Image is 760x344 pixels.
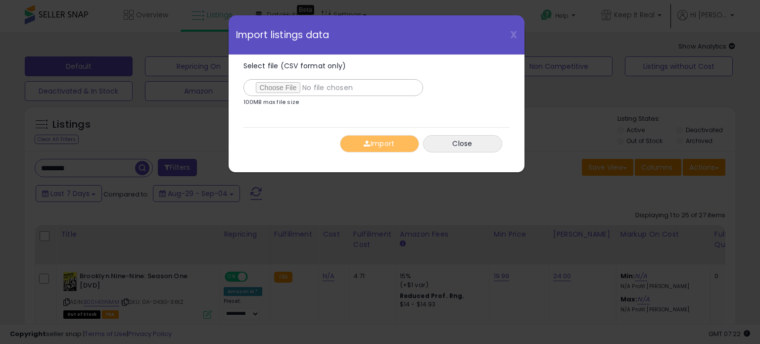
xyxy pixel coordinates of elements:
[243,61,346,71] span: Select file (CSV format only)
[510,28,517,42] span: X
[236,30,330,40] span: Import listings data
[423,135,502,152] button: Close
[340,135,419,152] button: Import
[243,99,299,105] p: 100MB max file size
